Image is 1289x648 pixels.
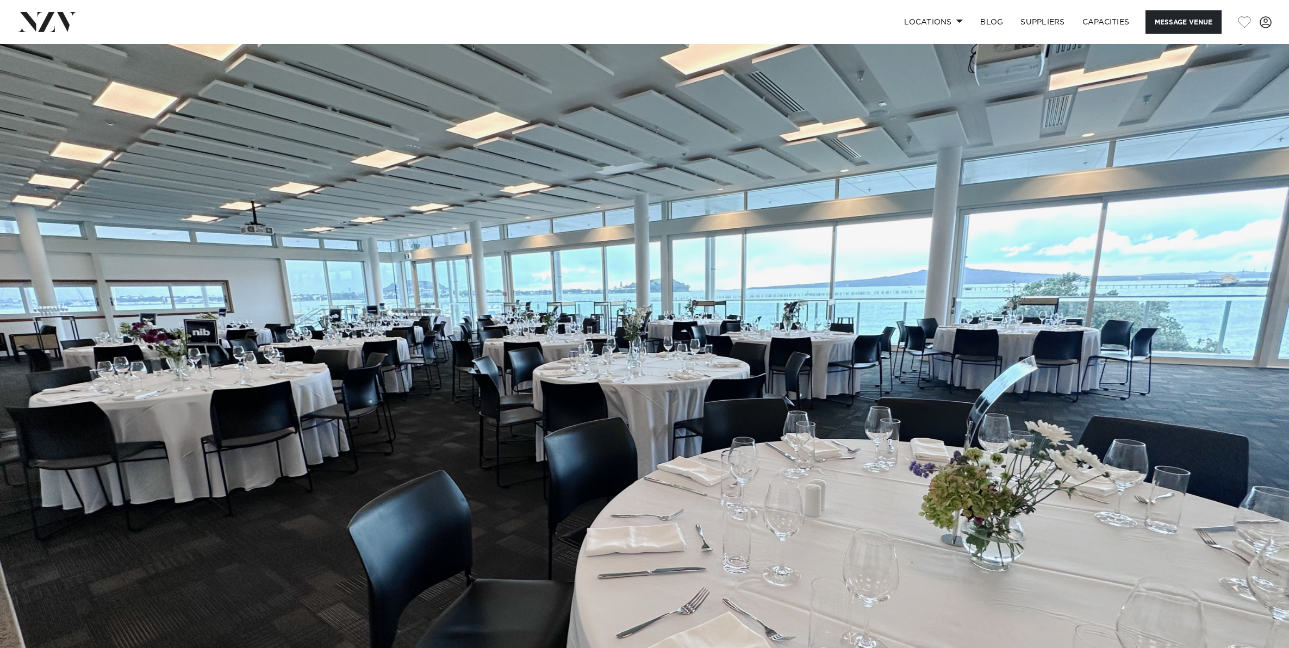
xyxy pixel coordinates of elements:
[972,10,1012,34] a: BLOG
[1145,10,1222,34] button: Message Venue
[17,12,77,32] img: nzv-logo.png
[1012,10,1073,34] a: SUPPLIERS
[1074,10,1138,34] a: Capacities
[895,10,972,34] a: Locations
